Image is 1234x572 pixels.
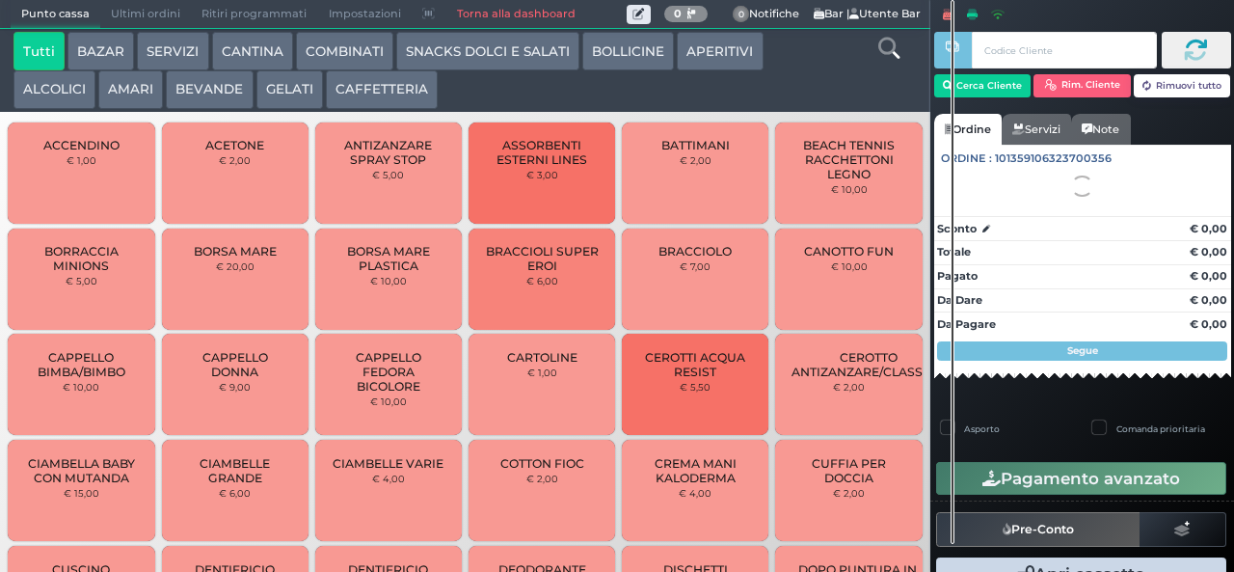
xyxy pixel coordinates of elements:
[937,245,971,259] strong: Totale
[638,456,753,485] span: CREMA MANI KALODERMA
[63,381,99,393] small: € 10,00
[137,32,208,70] button: SERVIZI
[638,350,753,379] span: CEROTTI ACQUA RESIST
[679,487,711,499] small: € 4,00
[1134,74,1231,97] button: Rimuovi tutto
[804,244,894,259] span: CANOTTO FUN
[24,456,139,485] span: CIAMBELLA BABY CON MUTANDA
[937,221,977,237] strong: Sconto
[194,244,277,259] span: BORSA MARE
[256,70,323,109] button: GELATI
[1190,222,1227,235] strong: € 0,00
[219,381,251,393] small: € 9,00
[677,32,763,70] button: APERITIVI
[833,487,865,499] small: € 2,00
[1071,114,1130,145] a: Note
[582,32,674,70] button: BOLLICINE
[98,70,163,109] button: AMARI
[937,317,996,331] strong: Da Pagare
[680,154,711,166] small: € 2,00
[1190,245,1227,259] strong: € 0,00
[296,32,393,70] button: COMBINATI
[43,138,120,152] span: ACCENDINO
[216,260,255,272] small: € 20,00
[332,350,446,394] span: CAPPELLO FEDORA BICOLORE
[100,1,191,28] span: Ultimi ordini
[177,350,292,379] span: CAPPELLO DONNA
[372,169,404,180] small: € 5,00
[972,32,1156,68] input: Codice Cliente
[67,32,134,70] button: BAZAR
[24,244,139,273] span: BORRACCIA MINIONS
[66,275,97,286] small: € 5,00
[205,138,264,152] span: ACETONE
[674,7,682,20] b: 0
[964,422,1000,435] label: Asporto
[445,1,585,28] a: Torna alla dashboard
[396,32,579,70] button: SNACKS DOLCI E SALATI
[212,32,293,70] button: CANTINA
[318,1,412,28] span: Impostazioni
[934,74,1032,97] button: Cerca Cliente
[1190,293,1227,307] strong: € 0,00
[1067,344,1098,357] strong: Segue
[733,6,750,23] span: 0
[64,487,99,499] small: € 15,00
[831,183,868,195] small: € 10,00
[833,381,865,393] small: € 2,00
[507,350,577,365] span: CARTOLINE
[177,456,292,485] span: CIAMBELLE GRANDE
[995,150,1112,167] span: 101359106323700356
[219,487,251,499] small: € 6,00
[219,154,251,166] small: € 2,00
[13,32,65,70] button: Tutti
[500,456,584,471] span: COTTON FIOC
[166,70,253,109] button: BEVANDE
[24,350,139,379] span: CAPPELLO BIMBA/BIMBO
[485,244,600,273] span: BRACCIOLI SUPER EROI
[332,138,446,167] span: ANTIZANZARE SPRAY STOP
[1190,317,1227,331] strong: € 0,00
[526,275,558,286] small: € 6,00
[934,114,1002,145] a: Ordine
[11,1,100,28] span: Punto cassa
[1033,74,1131,97] button: Rim. Cliente
[831,260,868,272] small: € 10,00
[937,269,978,283] strong: Pagato
[1116,422,1205,435] label: Comanda prioritaria
[13,70,95,109] button: ALCOLICI
[791,456,906,485] span: CUFFIA PER DOCCIA
[680,381,711,393] small: € 5,50
[936,462,1226,495] button: Pagamento avanzato
[191,1,317,28] span: Ritiri programmati
[370,275,407,286] small: € 10,00
[791,350,945,379] span: CEROTTO ANTIZANZARE/CLASSICO
[661,138,730,152] span: BATTIMANI
[333,456,443,471] span: CIAMBELLE VARIE
[937,293,982,307] strong: Da Dare
[332,244,446,273] span: BORSA MARE PLASTICA
[67,154,96,166] small: € 1,00
[526,473,558,484] small: € 2,00
[326,70,438,109] button: CAFFETTERIA
[372,473,405,484] small: € 4,00
[370,395,407,407] small: € 10,00
[680,260,711,272] small: € 7,00
[658,244,732,259] span: BRACCIOLO
[526,169,558,180] small: € 3,00
[941,150,992,167] span: Ordine :
[791,138,906,181] span: BEACH TENNIS RACCHETTONI LEGNO
[936,512,1140,547] button: Pre-Conto
[1002,114,1071,145] a: Servizi
[1190,269,1227,283] strong: € 0,00
[527,367,557,378] small: € 1,00
[485,138,600,167] span: ASSORBENTI ESTERNI LINES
